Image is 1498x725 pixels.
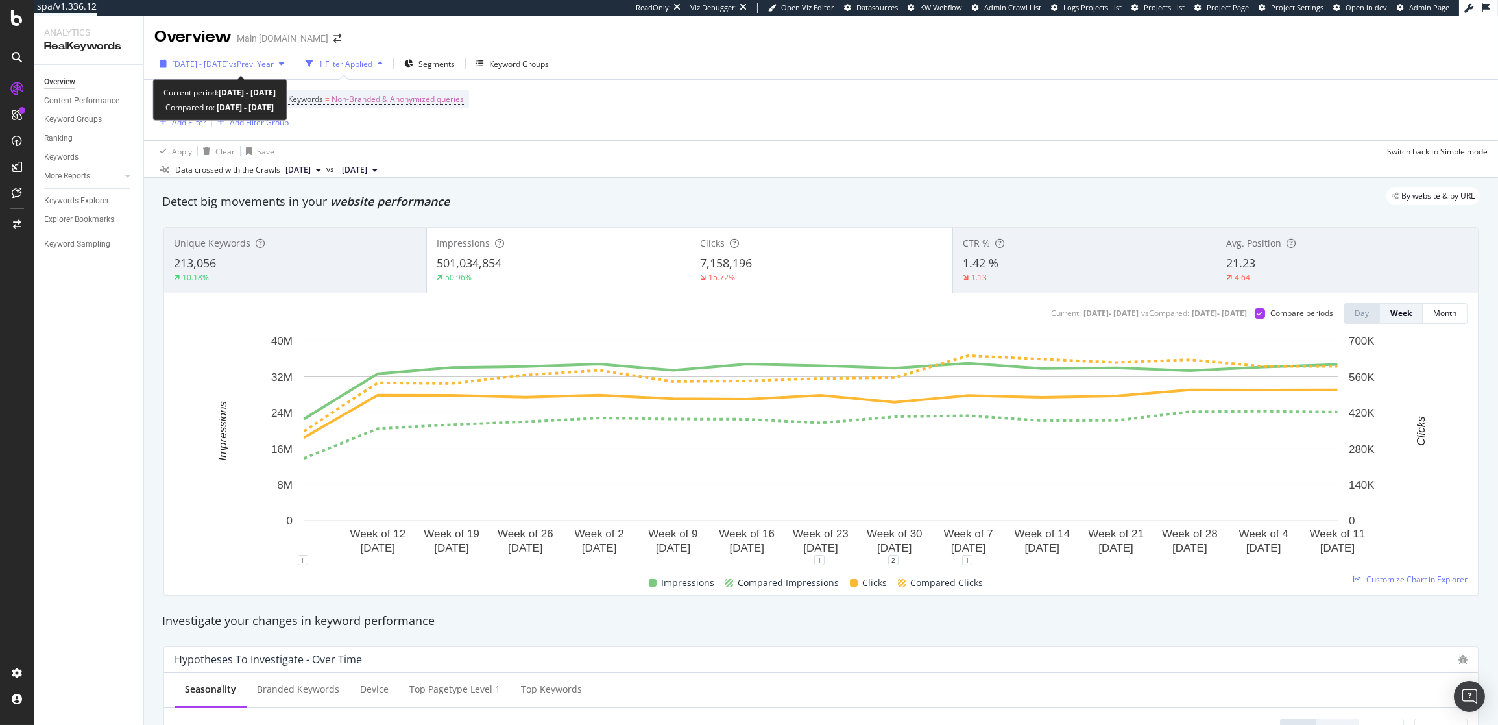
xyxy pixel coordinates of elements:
text: [DATE] [803,542,838,554]
text: [DATE] [434,542,469,554]
button: Week [1380,303,1423,324]
div: Top pagetype Level 1 [409,683,500,696]
span: KW Webflow [920,3,962,12]
div: 2 [888,555,899,565]
span: Keywords [288,93,323,104]
button: Add Filter [154,114,206,130]
text: 280K [1349,443,1375,456]
a: More Reports [44,169,121,183]
div: Ranking [44,132,73,145]
div: Data crossed with the Crawls [175,164,280,176]
text: Week of 7 [943,528,993,540]
text: Week of 21 [1088,528,1144,540]
text: [DATE] [582,542,617,554]
text: 24M [271,407,293,419]
button: [DATE] [280,162,326,178]
button: [DATE] [337,162,383,178]
div: Compared to: [165,100,274,115]
div: [DATE] - [DATE] [1192,308,1247,319]
text: Week of 4 [1239,528,1288,540]
div: Add Filter [172,117,206,128]
a: Keywords [44,151,134,164]
a: Keyword Groups [44,113,134,127]
span: 1.42 % [963,255,998,271]
text: [DATE] [1246,542,1281,554]
div: Switch back to Simple mode [1387,146,1488,157]
b: [DATE] - [DATE] [215,102,274,113]
span: Impressions [437,237,490,249]
span: Compared Clicks [911,575,984,591]
span: = [325,93,330,104]
span: vs [326,164,337,175]
span: 7,158,196 [700,255,752,271]
text: 40M [271,335,293,347]
span: 21.23 [1226,255,1255,271]
div: Main [DOMAIN_NAME] [237,32,328,45]
button: [DATE] - [DATE]vsPrev. Year [154,53,289,74]
button: Month [1423,303,1468,324]
text: Week of 9 [648,528,697,540]
div: [DATE] - [DATE] [1083,308,1139,319]
a: Overview [44,75,134,89]
div: Current: [1051,308,1081,319]
button: Segments [399,53,460,74]
span: [DATE] - [DATE] [172,58,229,69]
div: Clear [215,146,235,157]
text: [DATE] [656,542,691,554]
text: 32M [271,371,293,384]
div: Keywords [44,151,79,164]
text: Week of 16 [719,528,775,540]
text: 16M [271,443,293,456]
div: 1 [814,555,825,565]
text: [DATE] [361,542,396,554]
span: Projects List [1144,3,1185,12]
text: [DATE] [1025,542,1060,554]
div: Keyword Groups [44,113,102,127]
text: Week of 12 [350,528,405,540]
span: Admin Crawl List [984,3,1041,12]
div: Overview [44,75,75,89]
span: Project Settings [1271,3,1323,12]
text: 700K [1349,335,1375,347]
a: Open in dev [1333,3,1387,13]
span: Admin Page [1409,3,1449,12]
div: 1 [298,555,308,565]
a: KW Webflow [908,3,962,13]
span: Clicks [863,575,888,591]
span: 501,034,854 [437,255,501,271]
div: Hypotheses to Investigate - Over Time [175,653,362,666]
span: 2024 May. 17th [342,164,367,176]
span: Unique Keywords [174,237,250,249]
div: Device [360,683,389,696]
span: CTR % [963,237,990,249]
div: arrow-right-arrow-left [333,34,341,43]
span: Open in dev [1346,3,1387,12]
text: 0 [287,515,293,527]
a: Admin Crawl List [972,3,1041,13]
a: Project Page [1194,3,1249,13]
a: Customize Chart in Explorer [1353,574,1468,585]
svg: A chart. [175,334,1468,560]
text: Week of 2 [575,528,624,540]
a: Open Viz Editor [768,3,834,13]
text: 140K [1349,479,1375,491]
button: Save [241,141,274,162]
text: Week of 30 [867,528,923,540]
button: 1 Filter Applied [300,53,388,74]
div: More Reports [44,169,90,183]
div: Explorer Bookmarks [44,213,114,227]
div: Investigate your changes in keyword performance [162,613,1480,630]
div: ReadOnly: [636,3,671,13]
text: 560K [1349,371,1375,384]
a: Datasources [844,3,898,13]
text: 8M [277,479,293,491]
span: vs Prev. Year [229,58,274,69]
div: Apply [172,146,192,157]
span: Customize Chart in Explorer [1366,574,1468,585]
text: 420K [1349,407,1375,419]
button: Switch back to Simple mode [1382,141,1488,162]
div: Analytics [44,26,133,39]
text: Week of 14 [1015,528,1070,540]
div: Day [1355,308,1369,319]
